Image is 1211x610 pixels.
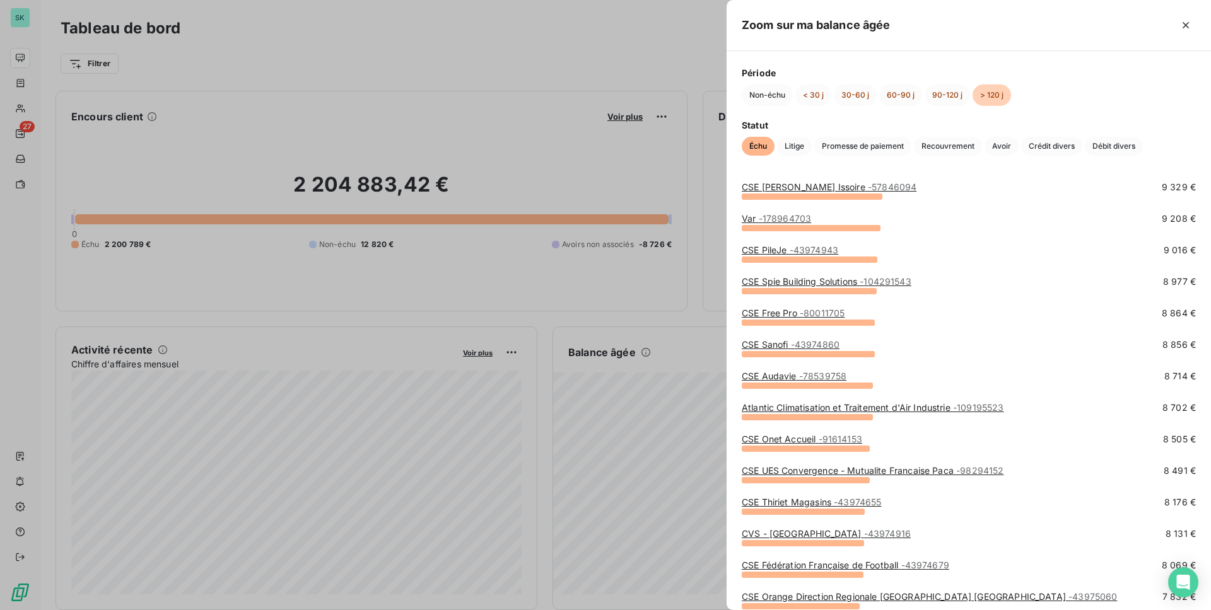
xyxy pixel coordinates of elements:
span: 8 977 € [1163,275,1196,288]
a: CSE PileJe [742,245,838,255]
button: Recouvrement [914,137,982,156]
button: Avoir [985,137,1019,156]
a: CSE Audavie [742,371,846,381]
span: - 57846094 [868,181,916,192]
button: Non-échu [742,84,793,106]
a: CVS - [GEOGRAPHIC_DATA] [742,528,911,539]
span: 8 714 € [1164,370,1196,383]
span: 8 131 € [1166,527,1196,540]
span: - 98294152 [956,465,1003,476]
span: Statut [742,118,1196,132]
span: 8 069 € [1162,559,1196,572]
span: - 43975060 [1068,591,1117,602]
span: 8 856 € [1162,338,1196,351]
span: 8 702 € [1162,401,1196,414]
button: Débit divers [1085,137,1143,156]
span: Période [742,66,1196,79]
button: > 120 j [973,84,1011,106]
button: Promesse de paiement [814,137,911,156]
a: CSE [PERSON_NAME] Issoire [742,181,916,192]
a: CSE Sanofi [742,339,840,350]
a: Atlantic Climatisation et Traitement d'Air Industrie [742,402,1003,413]
span: - 43974860 [791,339,840,350]
a: CSE Spie Building Solutions [742,276,911,287]
span: 9 329 € [1162,181,1196,193]
a: CSE Free Pro [742,308,845,318]
span: 7 832 € [1162,590,1196,603]
a: CSE UES Convergence - Mutualite Francaise Paca [742,465,1003,476]
span: - 80011705 [800,308,845,318]
a: CSE Orange Direction Regionale [GEOGRAPHIC_DATA] [GEOGRAPHIC_DATA] [742,591,1117,602]
a: CSE Onet Accueil [742,434,862,444]
button: 60-90 j [879,84,922,106]
button: Litige [777,137,812,156]
a: CSE Thiriet Magasins [742,497,882,507]
span: - 43974916 [864,528,911,539]
span: 8 864 € [1162,307,1196,319]
h5: Zoom sur ma balance âgée [742,16,891,34]
span: 8 491 € [1164,464,1196,477]
span: 9 208 € [1162,212,1196,225]
span: - 43974679 [901,560,949,570]
span: - 104291543 [860,276,911,287]
span: 8 505 € [1163,433,1196,446]
span: 9 016 € [1164,244,1196,256]
span: - 109195523 [953,402,1004,413]
span: - 43974655 [834,497,881,507]
button: 90-120 j [925,84,970,106]
span: - 43974943 [790,245,838,255]
button: < 30 j [795,84,831,106]
span: - 178964703 [759,213,812,224]
button: Crédit divers [1021,137,1082,156]
span: - 78539758 [799,371,846,381]
span: 8 176 € [1164,496,1196,509]
a: Var [742,213,811,224]
a: CSE Fédération Française de Football [742,560,949,570]
button: Échu [742,137,775,156]
span: - 91614153 [819,434,862,444]
div: Open Intercom Messenger [1168,567,1198,597]
button: 30-60 j [834,84,877,106]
